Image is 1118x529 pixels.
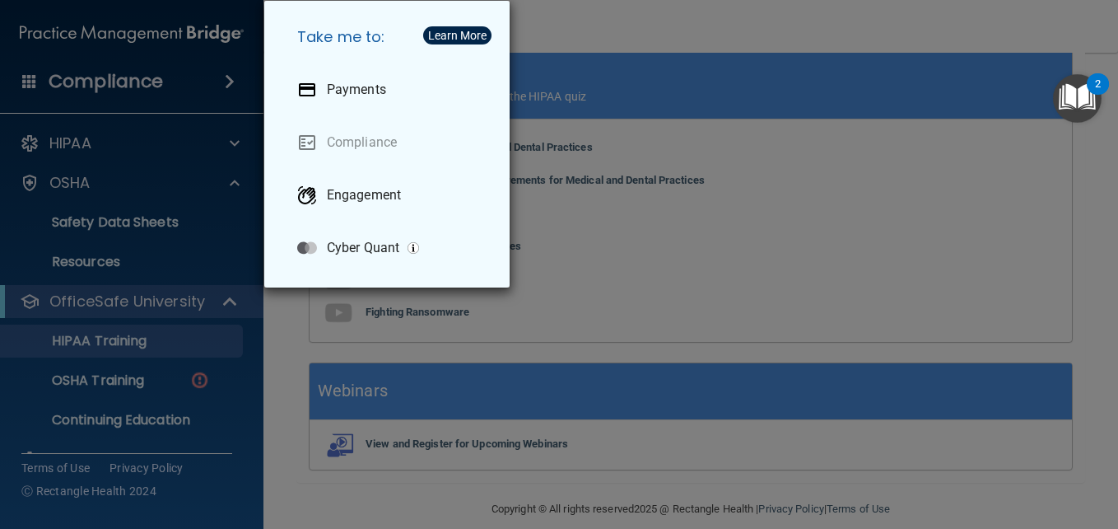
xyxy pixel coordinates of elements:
button: Open Resource Center, 2 new notifications [1053,74,1102,123]
div: 2 [1095,84,1101,105]
p: Payments [327,82,386,98]
a: Compliance [284,119,496,166]
iframe: Drift Widget Chat Controller [1036,415,1098,478]
a: Engagement [284,172,496,218]
p: Engagement [327,187,401,204]
button: Learn More [423,26,491,44]
a: Payments [284,67,496,113]
h5: Take me to: [284,14,496,60]
a: Cyber Quant [284,225,496,271]
p: Cyber Quant [327,240,399,256]
div: Learn More [428,30,487,41]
